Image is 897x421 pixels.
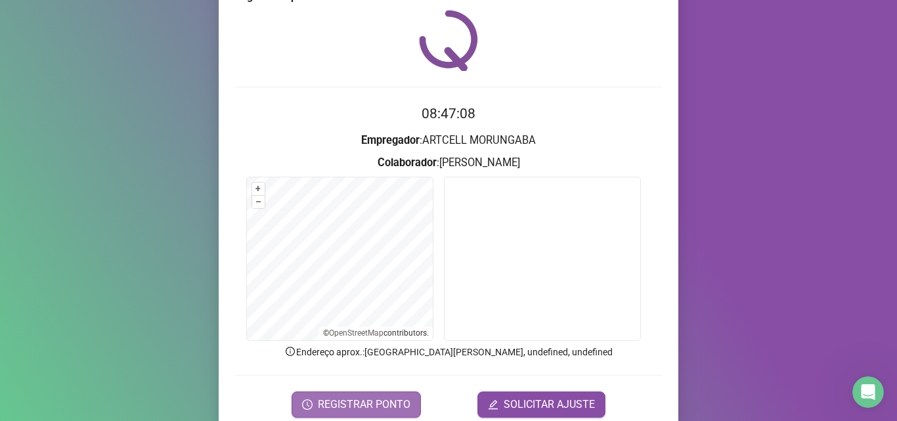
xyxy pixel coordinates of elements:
[252,196,265,208] button: –
[477,391,605,418] button: editSOLICITAR AJUSTE
[504,397,595,412] span: SOLICITAR AJUSTE
[234,154,663,171] h3: : [PERSON_NAME]
[378,156,437,169] strong: Colaborador
[488,399,498,410] span: edit
[329,328,383,338] a: OpenStreetMap
[852,376,884,408] iframe: Intercom live chat
[318,397,410,412] span: REGISTRAR PONTO
[284,345,296,357] span: info-circle
[292,391,421,418] button: REGISTRAR PONTO
[252,183,265,195] button: +
[419,10,478,71] img: QRPoint
[323,328,429,338] li: © contributors.
[302,399,313,410] span: clock-circle
[422,106,475,122] time: 08:47:08
[234,345,663,359] p: Endereço aprox. : [GEOGRAPHIC_DATA][PERSON_NAME], undefined, undefined
[361,134,420,146] strong: Empregador
[234,132,663,149] h3: : ARTCELL MORUNGABA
